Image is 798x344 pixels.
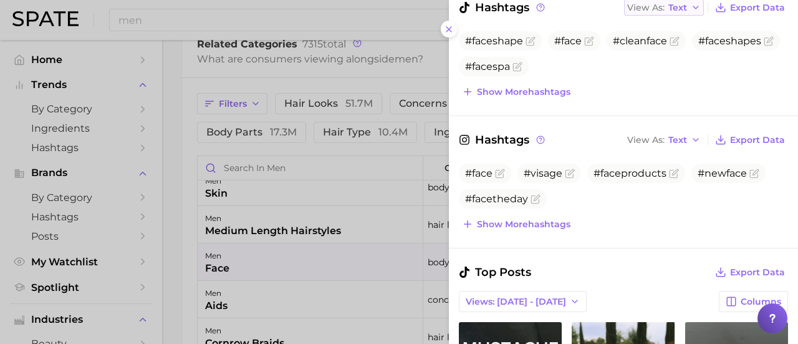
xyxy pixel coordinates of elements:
span: #facespa [465,61,510,72]
span: Hashtags [459,131,547,149]
span: #faceshape [465,35,523,47]
span: #faceproducts [594,167,666,179]
button: Columns [719,291,788,312]
span: #face [554,35,582,47]
span: Text [668,137,687,144]
button: View AsText [624,132,704,148]
span: Export Data [730,2,785,13]
button: Export Data [712,131,788,149]
button: Flag as miscategorized or irrelevant [526,36,536,46]
button: Flag as miscategorized or irrelevant [749,169,759,179]
button: Flag as miscategorized or irrelevant [669,169,679,179]
button: Flag as miscategorized or irrelevant [495,169,505,179]
button: Flag as miscategorized or irrelevant [512,62,522,72]
button: Flag as miscategorized or irrelevant [531,194,541,204]
button: Export Data [712,263,788,281]
button: Views: [DATE] - [DATE] [459,291,587,312]
span: #newface [698,167,747,179]
span: #faceshapes [698,35,761,47]
button: Flag as miscategorized or irrelevant [565,169,575,179]
button: Show morehashtags [459,83,574,101]
span: View As [627,4,665,11]
span: Text [668,4,687,11]
span: Top Posts [459,263,531,281]
button: Show morehashtags [459,215,574,233]
span: Show more hashtags [477,219,570,230]
span: #facetheday [465,193,528,205]
button: Flag as miscategorized or irrelevant [764,36,774,46]
span: Export Data [730,267,785,278]
button: Flag as miscategorized or irrelevant [584,36,594,46]
span: Columns [741,297,781,307]
span: #face [465,167,493,179]
span: #cleanface [613,35,667,47]
button: Flag as miscategorized or irrelevant [670,36,680,46]
span: Show more hashtags [477,87,570,97]
span: View As [627,137,665,144]
span: Export Data [730,135,785,145]
span: Views: [DATE] - [DATE] [466,297,566,307]
span: #visage [524,167,562,179]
